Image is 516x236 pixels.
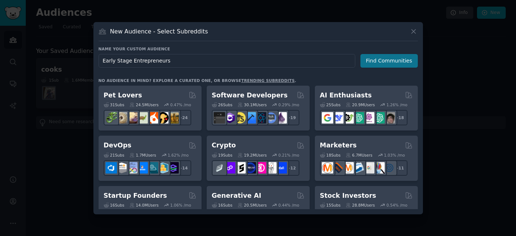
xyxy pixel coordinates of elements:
button: Find Communities [360,54,418,68]
div: 0.47 % /mo [170,102,191,107]
img: elixir [275,112,287,124]
h2: Software Developers [212,91,288,100]
h2: Marketers [320,141,357,150]
img: Emailmarketing [353,162,364,174]
img: Docker_DevOps [126,162,138,174]
div: 26 Sub s [212,102,232,107]
div: + 14 [176,160,191,176]
img: MarketingResearch [373,162,385,174]
h2: Crypto [212,141,236,150]
div: 16 Sub s [212,203,232,208]
img: OnlineMarketing [384,162,395,174]
img: iOSProgramming [245,112,256,124]
h2: DevOps [104,141,132,150]
img: PetAdvice [157,112,168,124]
img: chatgpt_prompts_ [373,112,385,124]
div: 1.62 % /mo [168,153,189,158]
div: 19 Sub s [212,153,232,158]
img: AItoolsCatalog [342,112,354,124]
img: OpenAIDev [363,112,374,124]
img: defi_ [275,162,287,174]
h3: Name your custom audience [99,46,418,51]
img: turtle [136,112,148,124]
div: 28.8M Users [346,203,375,208]
img: GoogleGeminiAI [322,112,333,124]
img: ethfinance [214,162,225,174]
div: 0.29 % /mo [278,102,299,107]
div: 24.5M Users [129,102,159,107]
div: 31 Sub s [104,102,124,107]
img: software [214,112,225,124]
div: 14.0M Users [129,203,159,208]
div: 20.5M Users [238,203,267,208]
div: + 11 [392,160,408,176]
div: 6.7M Users [346,153,373,158]
div: 0.54 % /mo [387,203,408,208]
div: 18 Sub s [320,153,341,158]
img: content_marketing [322,162,333,174]
div: + 12 [284,160,299,176]
img: reactnative [255,112,266,124]
h3: New Audience - Select Subreddits [110,28,208,35]
img: DevOpsLinks [136,162,148,174]
img: AWS_Certified_Experts [116,162,127,174]
img: DeepSeek [332,112,344,124]
div: 0.21 % /mo [278,153,299,158]
div: 20.9M Users [346,102,375,107]
img: platformengineering [147,162,158,174]
img: bigseo [332,162,344,174]
div: 1.06 % /mo [170,203,191,208]
img: web3 [245,162,256,174]
a: trending subreddits [241,78,295,83]
div: 21 Sub s [104,153,124,158]
div: 16 Sub s [104,203,124,208]
div: + 24 [176,110,191,125]
img: azuredevops [106,162,117,174]
img: csharp [224,112,235,124]
img: leopardgeckos [126,112,138,124]
img: googleads [363,162,374,174]
h2: Generative AI [212,191,261,200]
h2: Pet Lovers [104,91,142,100]
div: + 18 [392,110,408,125]
img: aws_cdk [157,162,168,174]
div: 30.1M Users [238,102,267,107]
img: 0xPolygon [224,162,235,174]
img: cockatiel [147,112,158,124]
img: AskMarketing [342,162,354,174]
img: ballpython [116,112,127,124]
img: learnjavascript [234,112,246,124]
h2: Startup Founders [104,191,167,200]
h2: AI Enthusiasts [320,91,372,100]
div: 1.7M Users [129,153,156,158]
img: ethstaker [234,162,246,174]
div: 1.03 % /mo [384,153,405,158]
img: dogbreed [167,112,179,124]
input: Pick a short name, like "Digital Marketers" or "Movie-Goers" [99,54,355,68]
div: No audience in mind? Explore a curated one, or browse . [99,78,296,83]
div: 25 Sub s [320,102,341,107]
div: 1.26 % /mo [387,102,408,107]
img: chatgpt_promptDesign [353,112,364,124]
div: 15 Sub s [320,203,341,208]
img: AskComputerScience [265,112,277,124]
img: herpetology [106,112,117,124]
img: defiblockchain [255,162,266,174]
h2: Stock Investors [320,191,376,200]
div: 19.2M Users [238,153,267,158]
img: PlatformEngineers [167,162,179,174]
div: 0.44 % /mo [278,203,299,208]
div: + 19 [284,110,299,125]
img: ArtificalIntelligence [384,112,395,124]
img: CryptoNews [265,162,277,174]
